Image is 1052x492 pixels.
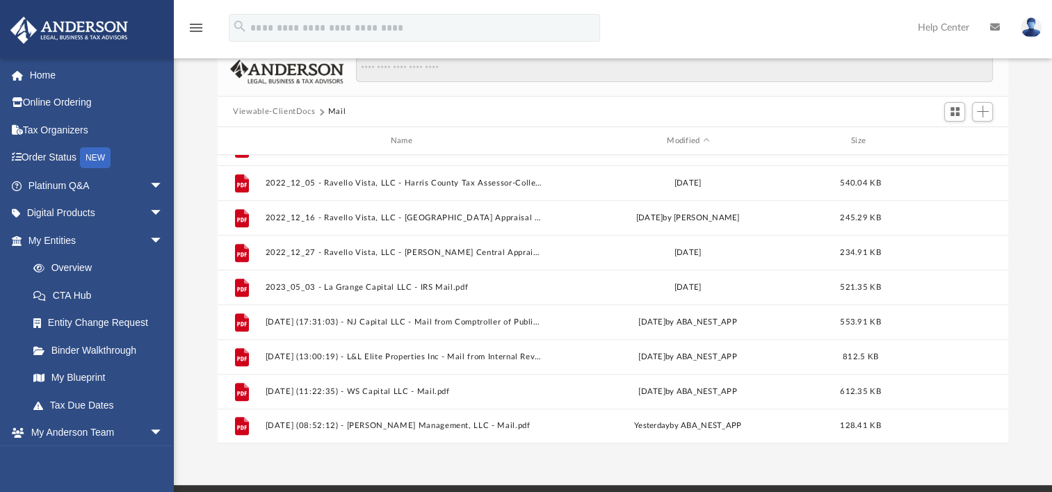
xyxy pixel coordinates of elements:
img: Anderson Advisors Platinum Portal [6,17,132,44]
span: arrow_drop_down [149,172,177,200]
span: 245.29 KB [840,214,880,222]
a: My Anderson Teamarrow_drop_down [10,419,177,447]
span: arrow_drop_down [149,199,177,228]
a: Home [10,61,184,89]
button: [DATE] (17:31:03) - NJ Capital LLC - Mail from Comptroller of Public Accounts.pdf [266,318,543,327]
a: Entity Change Request [19,309,184,337]
span: 553.91 KB [840,318,880,326]
a: My Blueprint [19,364,177,392]
span: 612.35 KB [840,388,880,395]
a: My Entitiesarrow_drop_down [10,227,184,254]
div: Name [265,135,543,147]
div: [DATE] by ABA_NEST_APP [549,386,827,398]
div: [DATE] by ABA_NEST_APP [549,316,827,329]
a: Tax Due Dates [19,391,184,419]
div: grid [218,155,1008,443]
button: 2023_05_03 - La Grange Capital LLC - IRS Mail.pdf [266,283,543,292]
div: id [224,135,259,147]
div: [DATE] by ABA_NEST_APP [549,351,827,363]
img: User Pic [1021,17,1042,38]
span: 540.04 KB [840,179,880,187]
a: Online Ordering [10,89,184,117]
span: 128.41 KB [840,422,880,429]
button: Mail [328,106,346,118]
i: search [232,19,248,34]
div: [DATE] by [PERSON_NAME] [549,212,827,224]
button: 2022_12_05 - Ravello Vista, LLC - Harris County Tax Assessor-Collector.pdf [266,179,543,188]
a: Platinum Q&Aarrow_drop_down [10,172,184,199]
input: Search files and folders [356,56,993,83]
button: [DATE] (13:00:19) - L&L Elite Properties Inc - Mail from Internal Revenue Service.pdf [266,352,543,361]
div: id [894,135,992,147]
button: 2022_12_16 - Ravello Vista, LLC - [GEOGRAPHIC_DATA] Appraisal District.pdf [266,213,543,222]
button: Switch to Grid View [944,102,965,122]
a: CTA Hub [19,281,184,309]
button: Add [972,102,993,122]
span: yesterday [634,422,670,429]
a: Tax Organizers [10,116,184,144]
div: NEW [80,147,111,168]
div: [DATE] [549,281,827,294]
div: [DATE] [549,177,827,190]
button: 2022_12_27 - Ravello Vista, LLC - [PERSON_NAME] Central Appraisal District.pdf [266,248,543,257]
div: by ABA_NEST_APP [549,420,827,432]
a: Binder Walkthrough [19,336,184,364]
a: Digital Productsarrow_drop_down [10,199,184,227]
div: Size [833,135,889,147]
button: [DATE] (08:52:12) - [PERSON_NAME] Management, LLC - Mail.pdf [266,421,543,430]
span: 234.91 KB [840,249,880,256]
span: 521.35 KB [840,284,880,291]
i: menu [188,19,204,36]
span: arrow_drop_down [149,419,177,448]
a: Order StatusNEW [10,144,184,172]
div: [DATE] [549,247,827,259]
button: Viewable-ClientDocs [233,106,315,118]
div: Modified [549,135,827,147]
span: 812.5 KB [843,353,878,361]
span: arrow_drop_down [149,227,177,255]
a: Overview [19,254,184,282]
button: [DATE] (11:22:35) - WS Capital LLC - Mail.pdf [266,387,543,396]
a: menu [188,26,204,36]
